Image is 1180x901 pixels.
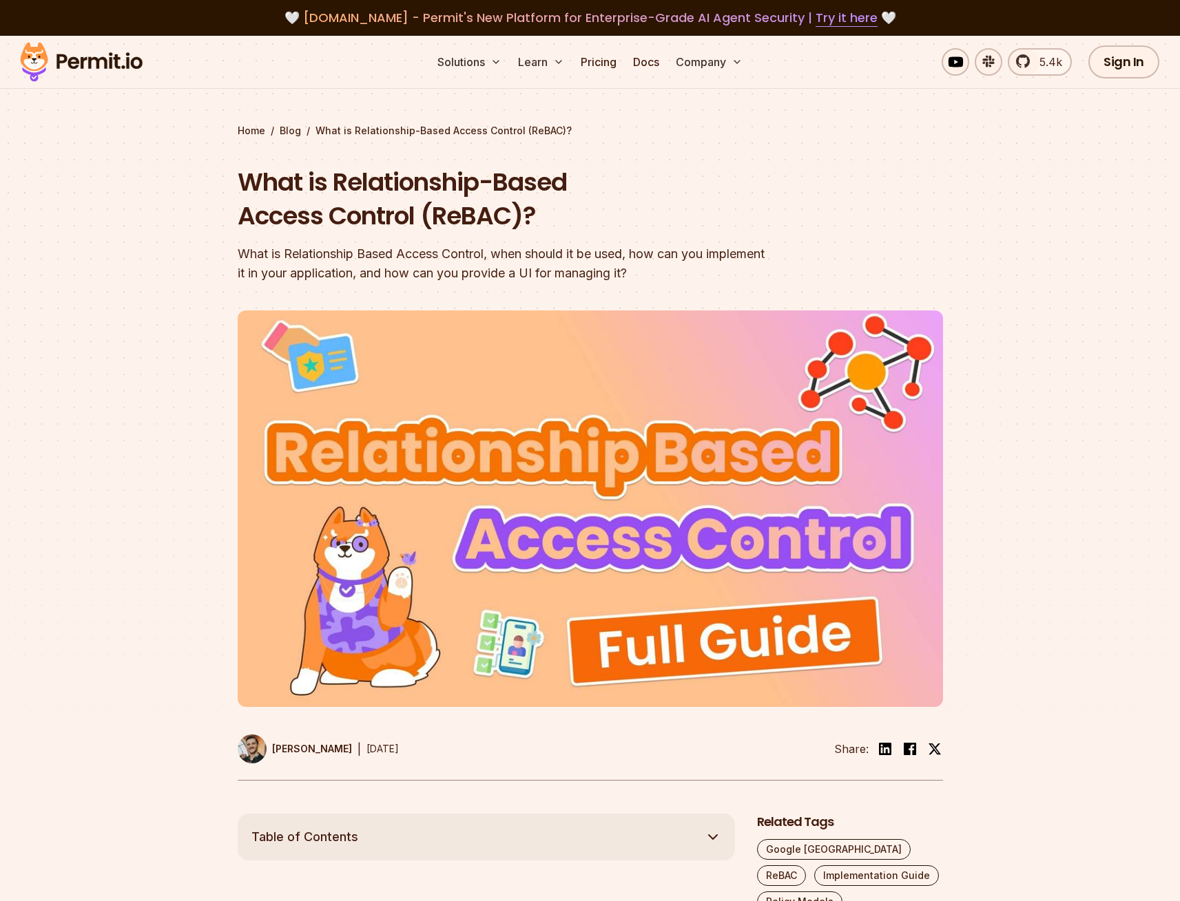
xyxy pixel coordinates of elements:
a: Docs [628,48,665,76]
div: / / [238,124,943,138]
button: Learn [513,48,570,76]
img: Daniel Bass [238,734,267,763]
button: Company [670,48,748,76]
img: Permit logo [14,39,149,85]
p: [PERSON_NAME] [272,742,352,756]
div: 🤍 🤍 [33,8,1147,28]
a: Google [GEOGRAPHIC_DATA] [757,839,911,860]
button: Table of Contents [238,814,735,860]
span: [DOMAIN_NAME] - Permit's New Platform for Enterprise-Grade AI Agent Security | [303,9,878,26]
img: facebook [902,741,918,757]
h1: What is Relationship-Based Access Control (ReBAC)? [238,165,767,233]
img: linkedin [877,741,893,757]
a: Try it here [816,9,878,27]
div: | [358,741,361,757]
a: ReBAC [757,865,806,886]
time: [DATE] [366,743,399,754]
a: 5.4k [1008,48,1072,76]
span: Table of Contents [251,827,358,847]
span: 5.4k [1031,54,1062,70]
a: Sign In [1088,45,1159,78]
button: Solutions [432,48,507,76]
h2: Related Tags [757,814,943,831]
a: Implementation Guide [814,865,939,886]
a: [PERSON_NAME] [238,734,352,763]
img: What is Relationship-Based Access Control (ReBAC)? [238,310,943,707]
li: Share: [834,741,869,757]
a: Blog [280,124,301,138]
a: Pricing [575,48,622,76]
img: twitter [928,742,942,756]
a: Home [238,124,265,138]
div: What is Relationship Based Access Control, when should it be used, how can you implement it in yo... [238,244,767,283]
